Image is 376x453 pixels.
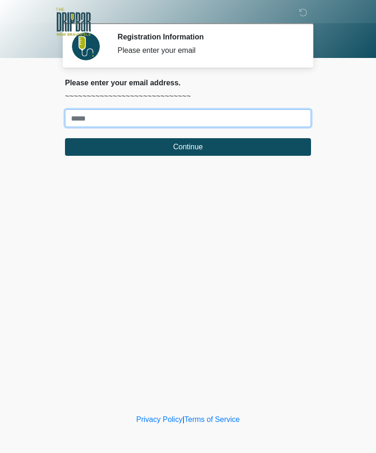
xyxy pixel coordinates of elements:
img: Agent Avatar [72,32,100,60]
img: The DRIPBaR - New Braunfels Logo [56,7,91,37]
a: Terms of Service [184,415,240,423]
div: Please enter your email [117,45,297,56]
p: ~~~~~~~~~~~~~~~~~~~~~~~~~~~~~ [65,91,311,102]
h2: Please enter your email address. [65,78,311,87]
a: Privacy Policy [136,415,183,423]
a: | [182,415,184,423]
button: Continue [65,138,311,156]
